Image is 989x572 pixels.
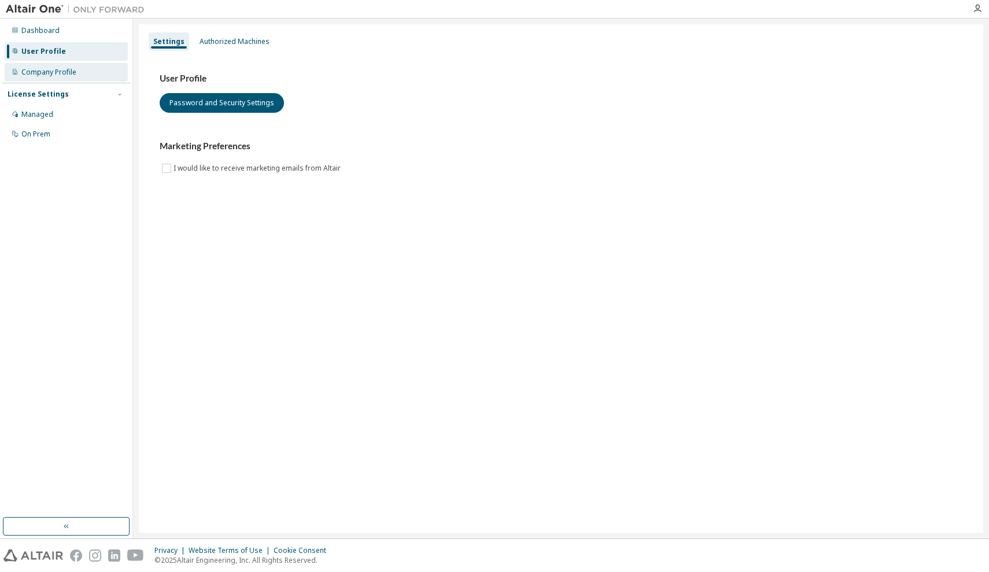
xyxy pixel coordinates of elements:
[70,549,82,562] img: facebook.svg
[21,130,50,139] div: On Prem
[189,546,274,555] div: Website Terms of Use
[160,141,962,152] h3: Marketing Preferences
[200,37,270,46] div: Authorized Machines
[21,26,60,35] div: Dashboard
[21,47,66,56] div: User Profile
[21,68,76,77] div: Company Profile
[6,3,150,15] img: Altair One
[21,110,53,119] div: Managed
[3,549,63,562] img: altair_logo.svg
[127,549,144,562] img: youtube.svg
[160,73,962,84] h3: User Profile
[154,546,189,555] div: Privacy
[89,549,101,562] img: instagram.svg
[154,555,333,565] p: © 2025 Altair Engineering, Inc. All Rights Reserved.
[153,37,184,46] div: Settings
[108,549,120,562] img: linkedin.svg
[174,161,343,175] label: I would like to receive marketing emails from Altair
[274,546,333,555] div: Cookie Consent
[160,93,284,113] button: Password and Security Settings
[8,90,69,99] div: License Settings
